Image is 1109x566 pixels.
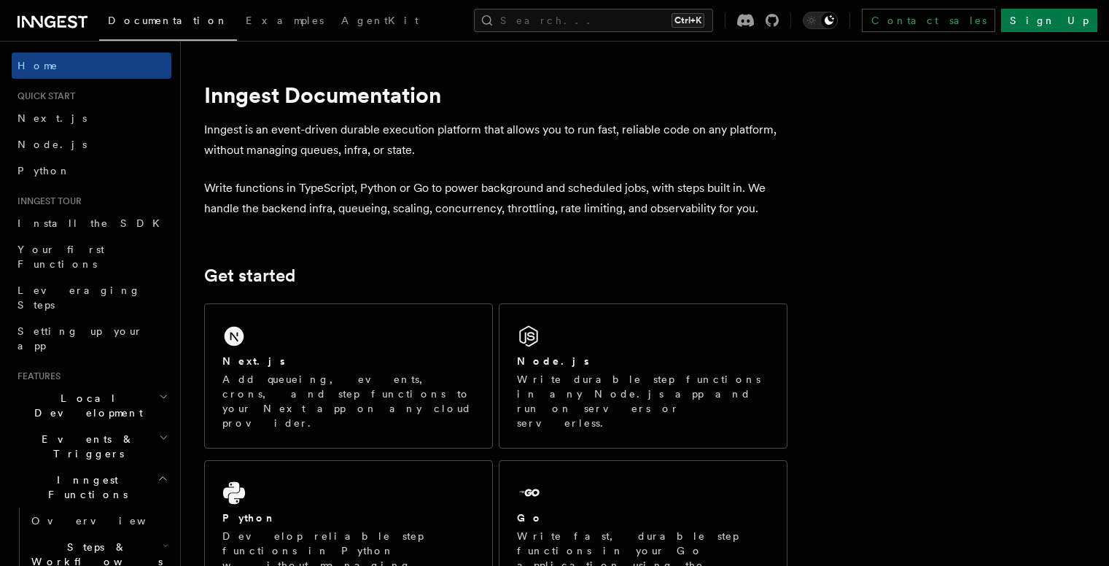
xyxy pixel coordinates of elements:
span: Events & Triggers [12,432,159,461]
a: Setting up your app [12,318,171,359]
span: Documentation [108,15,228,26]
a: Documentation [99,4,237,41]
a: Examples [237,4,332,39]
span: Node.js [17,139,87,150]
p: Write functions in TypeScript, Python or Go to power background and scheduled jobs, with steps bu... [204,178,787,219]
a: Next.js [12,105,171,131]
span: Next.js [17,112,87,124]
h2: Node.js [517,354,589,368]
a: AgentKit [332,4,427,39]
a: Overview [26,508,171,534]
span: Quick start [12,90,75,102]
h2: Next.js [222,354,285,368]
a: Install the SDK [12,210,171,236]
span: Home [17,58,58,73]
p: Write durable step functions in any Node.js app and run on servers or serverless. [517,372,769,430]
span: Your first Functions [17,244,104,270]
span: Inngest Functions [12,473,157,502]
span: Setting up your app [17,325,143,352]
a: Contact sales [862,9,995,32]
button: Search...Ctrl+K [474,9,713,32]
span: Examples [246,15,324,26]
a: Sign Up [1001,9,1097,32]
span: Python [17,165,71,177]
a: Leveraging Steps [12,277,171,318]
h2: Go [517,511,543,525]
a: Home [12,53,171,79]
a: Python [12,158,171,184]
button: Local Development [12,385,171,426]
span: Overview [31,515,182,527]
span: Local Development [12,391,159,420]
button: Toggle dark mode [803,12,838,29]
h2: Python [222,511,276,525]
span: Features [12,371,61,382]
a: Your first Functions [12,236,171,277]
a: Next.jsAdd queueing, events, crons, and step functions to your Next app on any cloud provider. [204,303,493,449]
span: Leveraging Steps [17,284,141,311]
p: Inngest is an event-driven durable execution platform that allows you to run fast, reliable code ... [204,120,787,160]
span: AgentKit [341,15,419,26]
a: Node.jsWrite durable step functions in any Node.js app and run on servers or serverless. [499,303,787,449]
a: Node.js [12,131,171,158]
span: Install the SDK [17,217,168,229]
kbd: Ctrl+K [672,13,704,28]
button: Events & Triggers [12,426,171,467]
p: Add queueing, events, crons, and step functions to your Next app on any cloud provider. [222,372,475,430]
button: Inngest Functions [12,467,171,508]
h1: Inngest Documentation [204,82,787,108]
span: Inngest tour [12,195,82,207]
a: Get started [204,265,295,286]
